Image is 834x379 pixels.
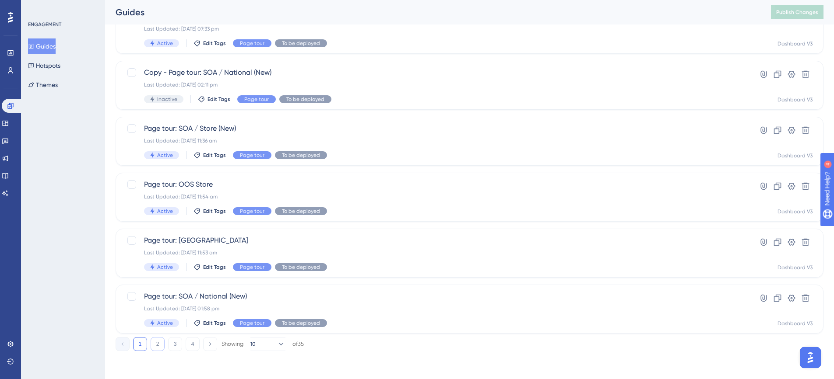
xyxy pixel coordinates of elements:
div: Dashboard V3 [778,208,813,215]
span: Active [157,152,173,159]
span: Active [157,40,173,47]
span: To be deployed [282,40,320,47]
div: 4 [61,4,63,11]
div: ENGAGEMENT [28,21,61,28]
div: Dashboard V3 [778,152,813,159]
span: Active [157,264,173,271]
button: Edit Tags [194,152,226,159]
button: 3 [168,337,182,351]
span: Active [157,320,173,327]
div: of 35 [292,340,304,348]
div: Dashboard V3 [778,264,813,271]
span: Copy - Page tour: SOA / National (New) [144,67,725,78]
button: Publish Changes [771,5,823,19]
button: Guides [28,38,56,54]
button: 10 [250,337,285,351]
span: Page tour [240,152,264,159]
span: To be deployed [282,208,320,215]
span: Inactive [157,96,177,103]
span: Edit Tags [203,40,226,47]
div: Showing [222,340,243,348]
iframe: UserGuiding AI Assistant Launcher [797,344,823,371]
div: Last Updated: [DATE] 11:36 am [144,137,725,144]
button: Edit Tags [194,40,226,47]
span: To be deployed [282,264,320,271]
span: Edit Tags [203,264,226,271]
span: Page tour [244,96,269,103]
span: Page tour: [GEOGRAPHIC_DATA] [144,235,725,246]
span: Edit Tags [203,320,226,327]
button: Hotspots [28,58,60,73]
span: To be deployed [286,96,324,103]
div: Dashboard V3 [778,40,813,47]
div: Dashboard V3 [778,320,813,327]
span: To be deployed [282,320,320,327]
div: Last Updated: [DATE] 01:58 pm [144,305,725,312]
span: Page tour [240,264,264,271]
div: Last Updated: [DATE] 02:11 pm [144,81,725,88]
span: Edit Tags [203,152,226,159]
button: Edit Tags [194,320,226,327]
span: To be deployed [282,152,320,159]
span: Page tour: SOA / National (New) [144,291,725,302]
div: Guides [116,6,749,18]
button: Themes [28,77,58,93]
span: Need Help? [21,2,55,13]
span: Page tour: SOA / Store (New) [144,123,725,134]
div: Last Updated: [DATE] 11:53 am [144,249,725,256]
button: 1 [133,337,147,351]
button: Edit Tags [198,96,230,103]
span: Active [157,208,173,215]
span: Page tour [240,208,264,215]
button: Edit Tags [194,264,226,271]
div: Dashboard V3 [778,96,813,103]
span: Edit Tags [208,96,230,103]
span: Page tour [240,40,264,47]
div: Last Updated: [DATE] 07:33 pm [144,25,725,32]
button: 2 [151,337,165,351]
span: Publish Changes [776,9,818,16]
span: Edit Tags [203,208,226,215]
span: 10 [250,341,256,348]
span: Page tour: OOS Store [144,179,725,190]
div: Last Updated: [DATE] 11:54 am [144,193,725,200]
button: Edit Tags [194,208,226,215]
button: 4 [186,337,200,351]
span: Page tour [240,320,264,327]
